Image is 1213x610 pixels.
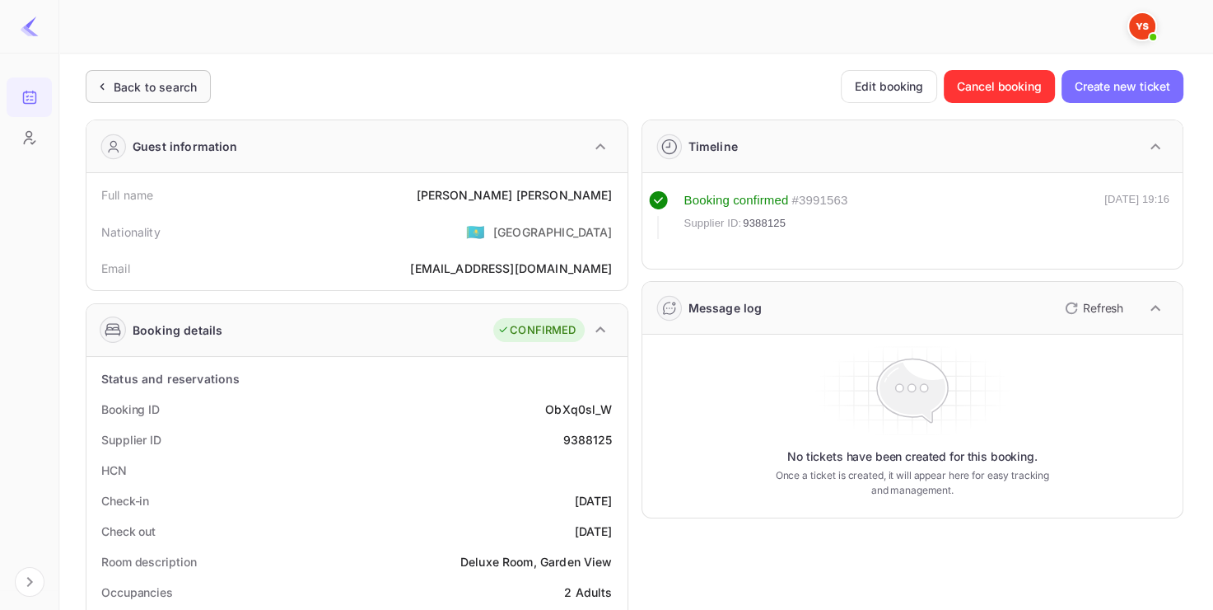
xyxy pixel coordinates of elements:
[133,138,238,155] div: Guest information
[101,223,161,241] div: Nationality
[101,462,127,479] div: HCN
[743,215,786,232] span: 9388125
[114,78,197,96] div: Back to search
[101,431,161,448] div: Supplier ID
[767,468,1057,498] p: Once a ticket is created, it will appear here for easy tracking and management.
[410,260,612,277] div: [EMAIL_ADDRESS][DOMAIN_NAME]
[684,191,789,210] div: Booking confirmed
[791,191,847,210] div: # 3991563
[101,553,196,570] div: Room description
[1129,13,1155,40] img: Yandex Support
[7,77,52,115] a: Bookings
[688,299,763,317] div: Message log
[1055,295,1130,321] button: Refresh
[1104,191,1169,239] div: [DATE] 19:16
[944,70,1055,103] button: Cancel booking
[460,553,613,570] div: Deluxe Room, Garden View
[684,215,742,232] span: Supplier ID:
[493,223,613,241] div: [GEOGRAPHIC_DATA]
[416,186,612,204] div: [PERSON_NAME] [PERSON_NAME]
[101,260,130,277] div: Email
[20,16,40,36] img: LiteAPI
[545,401,612,418] div: ObXq0sl_W
[1083,299,1123,317] p: Refresh
[564,584,612,601] div: 2 Adults
[688,138,738,155] div: Timeline
[841,70,937,103] button: Edit booking
[575,492,613,509] div: [DATE]
[101,370,240,387] div: Status and reservations
[101,584,173,601] div: Occupancies
[575,523,613,540] div: [DATE]
[101,523,156,540] div: Check out
[787,448,1038,465] p: No tickets have been created for this booking.
[101,186,153,204] div: Full name
[101,492,149,509] div: Check-in
[562,431,612,448] div: 9388125
[133,321,222,339] div: Booking details
[101,401,160,418] div: Booking ID
[466,217,485,246] span: United States
[1061,70,1183,103] button: Create new ticket
[15,567,44,597] button: Expand navigation
[497,322,576,339] div: CONFIRMED
[7,118,52,156] a: Customers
